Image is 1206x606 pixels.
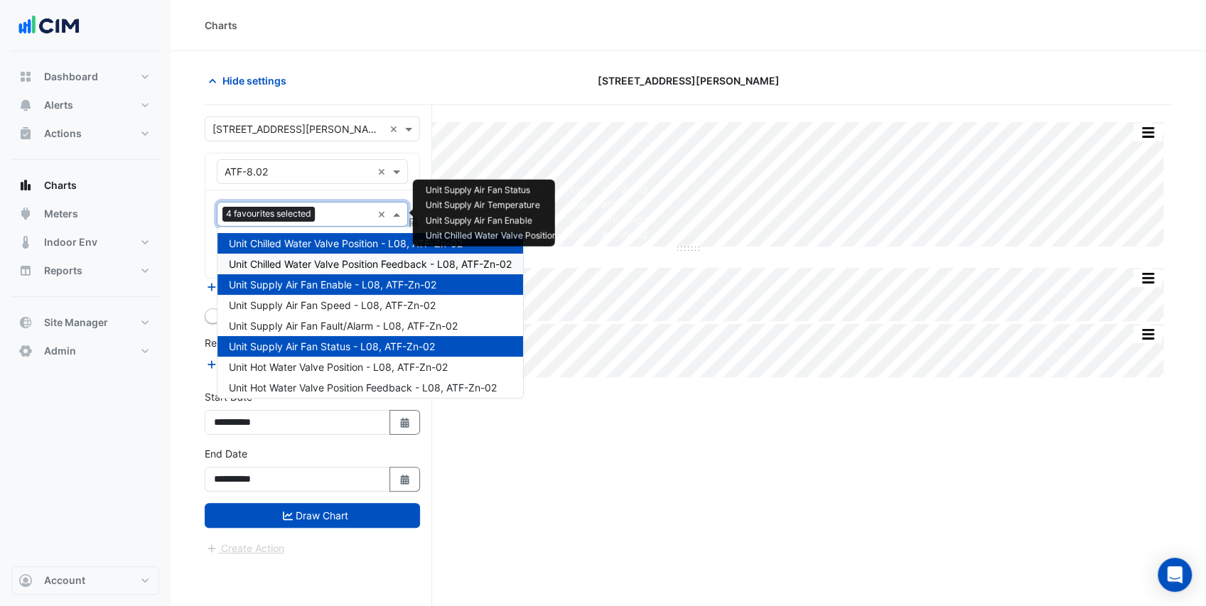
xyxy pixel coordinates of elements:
[18,315,33,330] app-icon: Site Manager
[18,344,33,358] app-icon: Admin
[229,320,458,332] span: Unit Supply Air Fan Fault/Alarm - L08, ATF-Zn-02
[18,264,33,278] app-icon: Reports
[18,178,33,193] app-icon: Charts
[205,18,237,33] div: Charts
[564,228,595,244] td: L08
[222,73,286,88] span: Hide settings
[205,541,285,553] app-escalated-ticket-create-button: Please draw the charts first
[11,200,159,228] button: Meters
[205,68,296,93] button: Hide settings
[564,198,595,213] td: L08
[205,356,311,372] button: Add Reference Line
[399,473,411,485] fa-icon: Select Date
[595,198,655,213] td: ATF-Zn-02
[44,264,82,278] span: Reports
[229,361,448,373] span: Unit Hot Water Valve Position - L08, ATF-Zn-02
[44,344,76,358] span: Admin
[18,70,33,84] app-icon: Dashboard
[419,213,564,229] td: Unit Supply Air Fan Enable
[1134,269,1162,287] button: More Options
[419,183,564,198] td: Unit Supply Air Fan Status
[11,566,159,595] button: Account
[11,171,159,200] button: Charts
[229,382,497,394] span: Unit Hot Water Valve Position Feedback - L08, ATF-Zn-02
[205,279,291,296] button: Add Equipment
[44,98,73,112] span: Alerts
[1134,325,1162,343] button: More Options
[598,73,780,88] span: [STREET_ADDRESS][PERSON_NAME]
[419,198,564,213] td: Unit Supply Air Temperature
[229,340,435,352] span: Unit Supply Air Fan Status - L08, ATF-Zn-02
[564,213,595,229] td: L08
[18,207,33,221] app-icon: Meters
[44,315,108,330] span: Site Manager
[564,183,595,198] td: L08
[11,337,159,365] button: Admin
[205,389,252,404] label: Start Date
[11,91,159,119] button: Alerts
[1158,558,1192,592] div: Open Intercom Messenger
[595,183,655,198] td: ATF-Zn-02
[229,299,436,311] span: Unit Supply Air Fan Speed - L08, ATF-Zn-02
[18,126,33,141] app-icon: Actions
[44,573,85,588] span: Account
[44,235,97,249] span: Indoor Env
[217,227,524,399] ng-dropdown-panel: Options list
[44,126,82,141] span: Actions
[44,207,78,221] span: Meters
[44,178,77,193] span: Charts
[389,121,402,136] span: Clear
[18,235,33,249] app-icon: Indoor Env
[399,416,411,428] fa-icon: Select Date
[11,119,159,148] button: Actions
[1134,124,1162,141] button: More Options
[377,207,389,222] span: Clear
[229,278,436,291] span: Unit Supply Air Fan Enable - L08, ATF-Zn-02
[595,228,655,244] td: ATF-Zn-02
[595,213,655,229] td: ATF-Zn-02
[377,164,389,179] span: Clear
[11,228,159,256] button: Indoor Env
[18,98,33,112] app-icon: Alerts
[222,207,315,221] span: 4 favourites selected
[11,256,159,285] button: Reports
[11,308,159,337] button: Site Manager
[205,503,420,528] button: Draw Chart
[44,70,98,84] span: Dashboard
[419,228,564,244] td: Unit Chilled Water Valve Position
[229,237,463,249] span: Unit Chilled Water Valve Position - L08, ATF-Zn-02
[229,258,512,270] span: Unit Chilled Water Valve Position Feedback - L08, ATF-Zn-02
[205,335,279,350] label: Reference Lines
[11,63,159,91] button: Dashboard
[205,446,247,461] label: End Date
[17,11,81,40] img: Company Logo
